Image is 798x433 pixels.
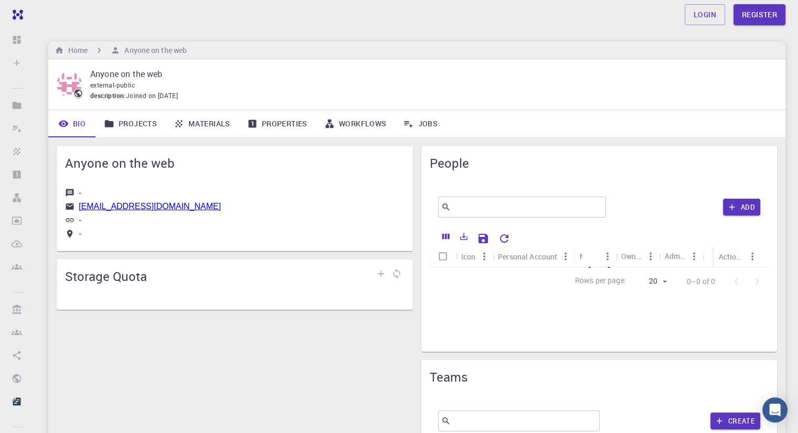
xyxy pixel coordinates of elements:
div: Admin [664,246,685,266]
button: Menu [642,248,659,265]
h6: Home [64,45,88,56]
h6: Anyone on the web [120,45,187,56]
a: Register [733,4,785,25]
a: Projects [95,110,165,137]
a: Login [685,4,725,25]
a: Jobs [395,110,446,137]
button: Sort [582,248,599,265]
p: 0–0 of 0 [687,276,715,287]
div: Icon [461,246,476,267]
div: Icon [456,246,493,267]
button: Menu [599,248,616,265]
span: Teams [430,369,769,385]
p: Anyone on the web [90,68,769,80]
button: Export [455,228,473,245]
span: People [430,155,769,171]
a: Workflows [316,110,395,137]
span: external-public [90,81,135,89]
p: Rows per page: [575,275,626,287]
button: Save Explorer Settings [473,228,494,249]
div: Owner [616,246,659,266]
button: Columns [437,228,455,245]
div: Actions [719,246,744,267]
div: 20 [631,274,670,289]
div: Name [574,246,615,266]
button: Menu [744,248,761,265]
button: Menu [686,248,703,265]
div: Personal Account [493,246,574,267]
div: Actions [714,246,761,267]
span: Joined on [DATE] [126,91,178,101]
img: logo [8,9,23,20]
a: Materials [165,110,239,137]
span: - [79,229,81,238]
a: [EMAIL_ADDRESS][DOMAIN_NAME] [79,202,221,211]
button: Menu [476,248,493,265]
button: Add [723,199,760,215]
button: Reset Explorer Settings [494,228,515,249]
a: Bio [48,110,95,137]
div: Open Intercom Messenger [762,397,788,423]
nav: breadcrumb [52,45,189,56]
button: Menu [557,248,574,265]
span: Storage Quota [65,268,373,285]
a: - [79,215,81,224]
span: description : [90,91,126,101]
button: Create [710,413,760,429]
div: Admin [659,246,702,266]
div: - [79,188,81,198]
div: Personal Account [498,246,557,267]
span: Anyone on the web [65,155,405,171]
div: Owner [621,246,642,266]
a: Properties [239,110,316,137]
div: Name [579,246,582,266]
